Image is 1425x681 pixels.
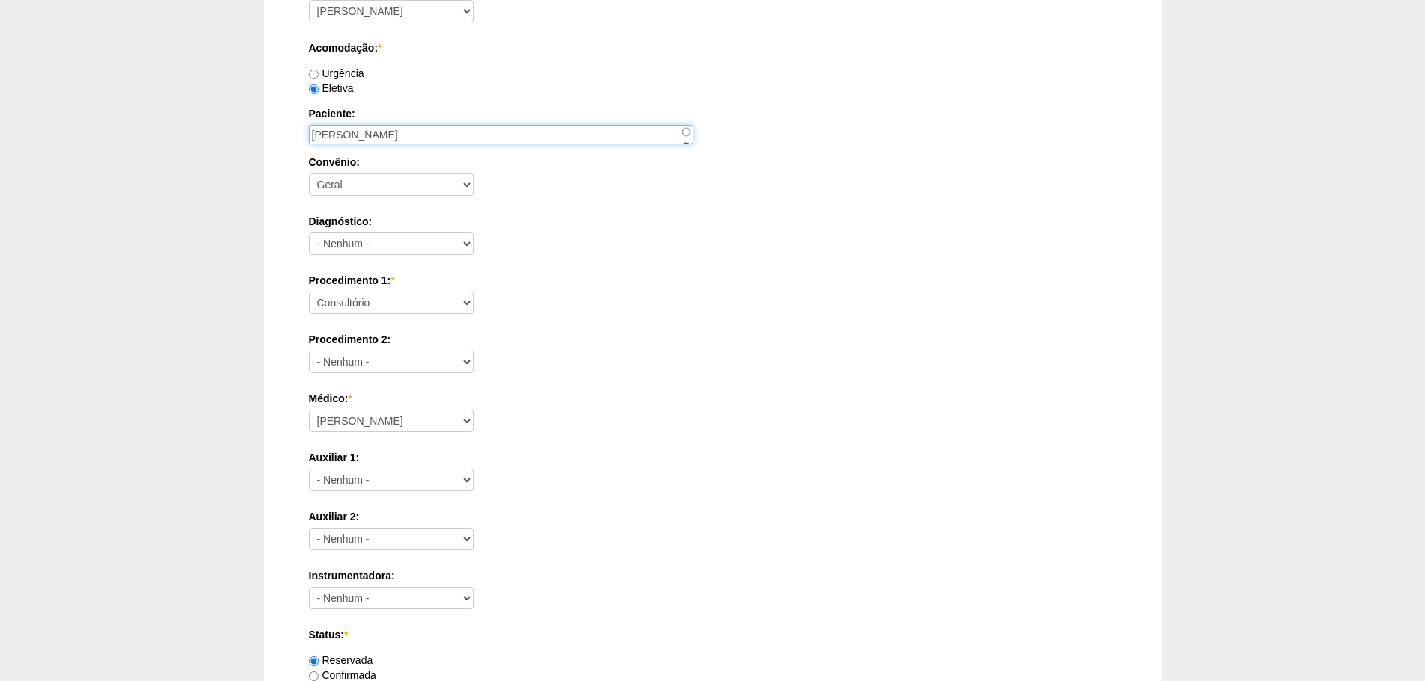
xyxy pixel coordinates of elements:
input: Confirmada [309,671,319,681]
span: Este campo é obrigatório. [348,392,352,404]
label: Reservada [309,654,373,666]
label: Convênio: [309,155,1117,170]
label: Instrumentadora: [309,568,1117,583]
label: Urgência [309,67,364,79]
label: Procedimento 2: [309,332,1117,347]
label: Status: [309,627,1117,642]
label: Auxiliar 2: [309,509,1117,524]
label: Médico: [309,391,1117,406]
input: Reservada [309,656,319,666]
label: Acomodação: [309,40,1117,55]
input: Eletiva [309,84,319,94]
label: Auxiliar 1: [309,450,1117,465]
span: Este campo é obrigatório. [344,629,348,641]
input: Urgência [309,70,319,79]
label: Diagnóstico: [309,214,1117,229]
label: Confirmada [309,669,376,681]
label: Procedimento 1: [309,273,1117,288]
span: Este campo é obrigatório. [378,42,381,54]
label: Paciente: [309,106,1117,121]
label: Eletiva [309,82,354,94]
span: Este campo é obrigatório. [390,274,394,286]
